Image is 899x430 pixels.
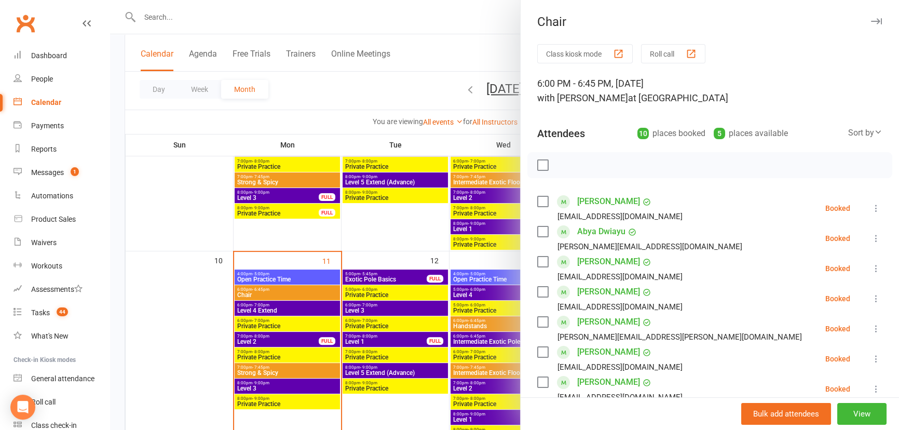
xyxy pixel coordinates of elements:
[13,301,110,325] a: Tasks 44
[557,240,742,253] div: [PERSON_NAME][EMAIL_ADDRESS][DOMAIN_NAME]
[825,325,850,332] div: Booked
[13,254,110,278] a: Workouts
[521,15,899,29] div: Chair
[13,114,110,138] a: Payments
[13,278,110,301] a: Assessments
[825,205,850,212] div: Booked
[537,126,585,141] div: Attendees
[557,270,683,284] div: [EMAIL_ADDRESS][DOMAIN_NAME]
[848,126,882,140] div: Sort by
[12,10,38,36] a: Clubworx
[13,208,110,231] a: Product Sales
[557,360,683,374] div: [EMAIL_ADDRESS][DOMAIN_NAME]
[557,210,683,223] div: [EMAIL_ADDRESS][DOMAIN_NAME]
[557,391,683,404] div: [EMAIL_ADDRESS][DOMAIN_NAME]
[577,193,640,210] a: [PERSON_NAME]
[557,300,683,314] div: [EMAIL_ADDRESS][DOMAIN_NAME]
[31,145,57,153] div: Reports
[10,395,35,420] div: Open Intercom Messenger
[577,314,640,330] a: [PERSON_NAME]
[31,122,64,130] div: Payments
[31,398,56,406] div: Roll call
[714,126,788,141] div: places available
[641,44,705,63] button: Roll call
[577,284,640,300] a: [PERSON_NAME]
[637,128,649,139] div: 10
[31,374,94,383] div: General attendance
[71,167,79,176] span: 1
[13,44,110,68] a: Dashboard
[31,421,77,429] div: Class check-in
[741,403,831,425] button: Bulk add attendees
[577,344,640,360] a: [PERSON_NAME]
[825,235,850,242] div: Booked
[714,128,725,139] div: 5
[31,332,69,340] div: What's New
[825,265,850,272] div: Booked
[825,295,850,302] div: Booked
[13,68,110,91] a: People
[31,238,57,247] div: Waivers
[31,98,61,106] div: Calendar
[825,355,850,362] div: Booked
[537,76,882,105] div: 6:00 PM - 6:45 PM, [DATE]
[31,285,83,293] div: Assessments
[13,325,110,348] a: What's New
[31,51,67,60] div: Dashboard
[13,231,110,254] a: Waivers
[577,223,625,240] a: Abya Dwiayu
[31,262,62,270] div: Workouts
[557,330,802,344] div: [PERSON_NAME][EMAIL_ADDRESS][PERSON_NAME][DOMAIN_NAME]
[31,192,73,200] div: Automations
[31,308,50,317] div: Tasks
[577,374,640,391] a: [PERSON_NAME]
[637,126,705,141] div: places booked
[837,403,887,425] button: View
[577,253,640,270] a: [PERSON_NAME]
[537,44,633,63] button: Class kiosk mode
[13,161,110,184] a: Messages 1
[13,184,110,208] a: Automations
[31,75,53,83] div: People
[537,92,628,103] span: with [PERSON_NAME]
[13,367,110,391] a: General attendance kiosk mode
[628,92,728,103] span: at [GEOGRAPHIC_DATA]
[825,385,850,393] div: Booked
[13,138,110,161] a: Reports
[31,215,76,223] div: Product Sales
[13,391,110,414] a: Roll call
[57,307,68,316] span: 44
[13,91,110,114] a: Calendar
[31,168,64,177] div: Messages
